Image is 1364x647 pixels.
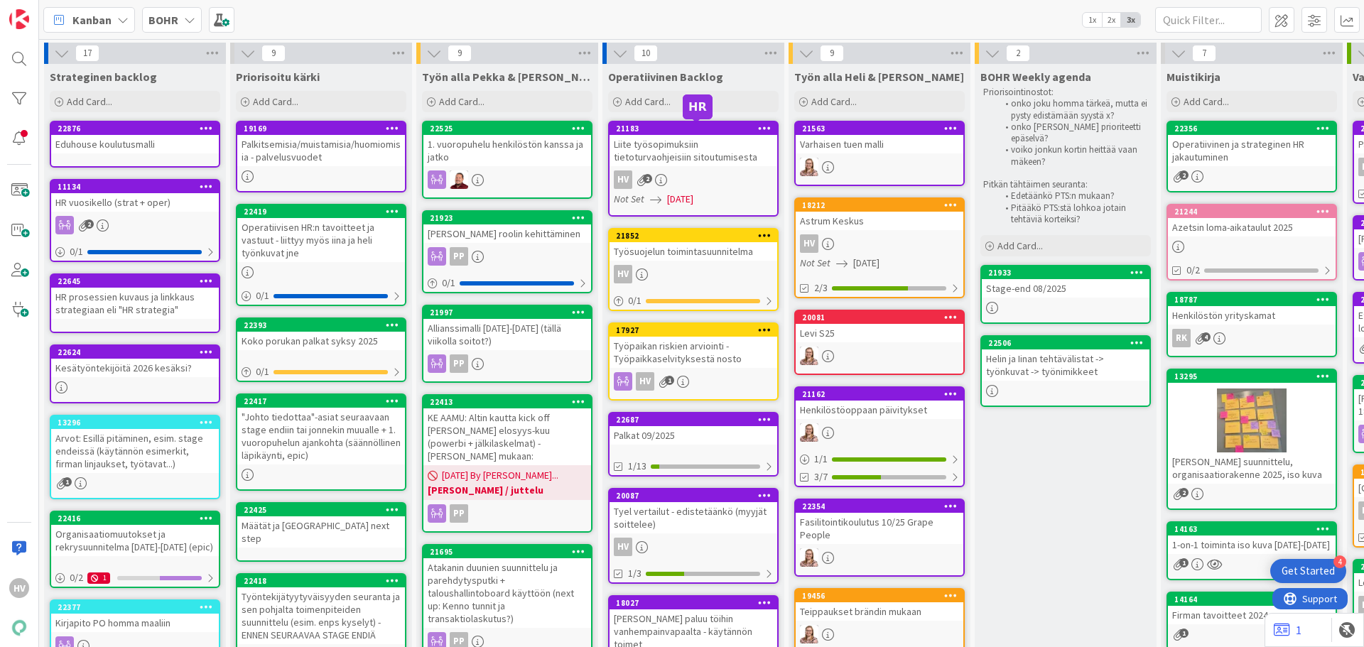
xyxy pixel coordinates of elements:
span: 0 / 1 [70,244,83,259]
span: 17 [75,45,99,62]
div: 21933 [988,268,1149,278]
a: 21933Stage-end 08/2025 [980,265,1151,324]
div: 22418 [244,576,405,586]
div: Työntekijätyytyväisyyden seuranta ja sen pohjalta toimenpiteiden suunnittelu (esim. enps kyselyt)... [237,587,405,644]
div: 22393 [244,320,405,330]
div: 21183Liite työsopimuksiin tietoturvaohjeisiin sitoutumisesta [610,122,777,166]
a: 19169Palkitsemisia/muistamisia/huomiomisia - palvelusvuodet [236,121,406,192]
div: 22377Kirjapito PO homma maaliin [51,601,219,632]
span: 3x [1121,13,1140,27]
h5: HR [688,100,707,114]
div: 22876Eduhouse koulutusmalli [51,122,219,153]
div: 22876 [51,122,219,135]
a: 22425Määtät ja [GEOGRAPHIC_DATA] next step [236,502,406,562]
div: 4 [1333,555,1346,568]
a: 13296Arvot: Esillä pitäminen, esim. stage endeissä (käytännön esimerkit, firman linjaukset, työta... [50,415,220,499]
div: HV [9,578,29,598]
div: 21695 [430,547,591,557]
span: Add Card... [625,95,671,108]
div: 21923 [423,212,591,224]
div: 0/1 [237,363,405,381]
a: 225251. vuoropuhelu henkilöstön kanssa ja jatkoJS [422,121,592,199]
div: 14164 [1168,593,1336,606]
span: 0 / 1 [256,288,269,303]
div: 1. vuoropuhelu henkilöstön kanssa ja jatko [423,135,591,166]
span: 1/13 [628,459,646,474]
a: 18787Henkilöstön yrityskamatRK [1167,292,1337,357]
div: 21695Atakanin duunien suunnittelu ja parehdytysputki + taloushallintoboard käyttöön (next up: Ken... [423,545,591,628]
div: HR vuosikello (strat + oper) [51,193,219,212]
div: 20087 [616,491,777,501]
a: 22419Operatiivisen HR:n tavoitteet ja vastuut - liittyy myös iina ja heli työnkuvat jne0/1 [236,204,406,306]
div: 22416 [51,512,219,525]
div: 14163 [1168,523,1336,535]
div: 22425 [244,505,405,515]
i: Not Set [614,192,644,205]
div: Palkat 09/2025 [610,426,777,445]
div: 21933Stage-end 08/2025 [982,266,1149,298]
div: HV [636,372,654,391]
div: 22416 [58,513,219,523]
div: 22525 [423,122,591,135]
div: 22417 [237,395,405,408]
div: 22418 [237,575,405,587]
div: Allianssimalli [DATE]-[DATE] (tällä viikolla soitot?) [423,319,591,350]
span: Add Card... [439,95,485,108]
a: 22393Koko porukan palkat syksy 20250/1 [236,317,406,382]
div: HV [800,234,818,253]
span: Kanban [72,11,112,28]
div: 22354 [796,500,963,513]
div: 13295 [1174,371,1336,381]
div: 19456 [802,591,963,601]
span: 2 [85,219,94,229]
span: 1x [1083,13,1102,27]
div: Operatiivinen ja strateginen HR jakautuminen [1168,135,1336,166]
span: Strateginen backlog [50,70,157,84]
div: 21933 [982,266,1149,279]
div: PP [450,247,468,266]
div: 11134 [58,182,219,192]
span: Add Card... [997,239,1043,252]
div: 18787 [1174,295,1336,305]
li: Pitääkö PTS:stä lohkoa jotain tehtäviä korteiksi? [997,202,1149,226]
a: 21923[PERSON_NAME] roolin kehittäminenPP0/1 [422,210,592,293]
span: 1 [63,477,72,486]
div: 19169 [244,124,405,134]
span: 1/3 [628,566,642,581]
div: 13296 [51,416,219,429]
a: 20087Tyel vertailut - edistetäänkö (myyjät soittelee)HV1/3 [608,488,779,584]
div: 21244Azetsin loma-aikataulut 2025 [1168,205,1336,236]
span: 1 [1179,558,1189,567]
p: Priorisointinostot: [983,87,1148,98]
span: 1 [665,376,674,385]
div: 21183 [610,122,777,135]
div: 18787 [1168,293,1336,306]
div: 22419 [237,205,405,218]
div: 22416Organisaatiomuutokset ja rekrysuunnitelma [DATE]-[DATE] (epic) [51,512,219,556]
span: Priorisoitu kärki [236,70,320,84]
div: 21923[PERSON_NAME] roolin kehittäminen [423,212,591,243]
span: BOHR Weekly agenda [980,70,1091,84]
div: 18212Astrum Keskus [796,199,963,230]
a: 22356Operatiivinen ja strateginen HR jakautuminen [1167,121,1337,192]
div: PP [423,247,591,266]
img: IH [800,423,818,442]
div: 14163 [1174,524,1336,534]
span: 9 [820,45,844,62]
div: 19169Palkitsemisia/muistamisia/huomiomisia - palvelusvuodet [237,122,405,166]
div: PP [423,354,591,373]
span: 2 [1179,488,1189,497]
div: Fasilitointikoulutus 10/25 Grape People [796,513,963,544]
div: [PERSON_NAME] roolin kehittäminen [423,224,591,243]
div: Helin ja Iinan tehtävälistat -> työnkuvat -> työnimikkeet [982,349,1149,381]
a: 22876Eduhouse koulutusmalli [50,121,220,168]
div: HV [614,170,632,189]
div: 22413 [423,396,591,408]
div: 18212 [796,199,963,212]
div: 22419Operatiivisen HR:n tavoitteet ja vastuut - liittyy myös iina ja heli työnkuvat jne [237,205,405,262]
div: IH [796,423,963,442]
div: 22425Määtät ja [GEOGRAPHIC_DATA] next step [237,504,405,548]
a: 22687Palkat 09/20251/13 [608,412,779,477]
span: 7 [1192,45,1216,62]
div: 22425 [237,504,405,516]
